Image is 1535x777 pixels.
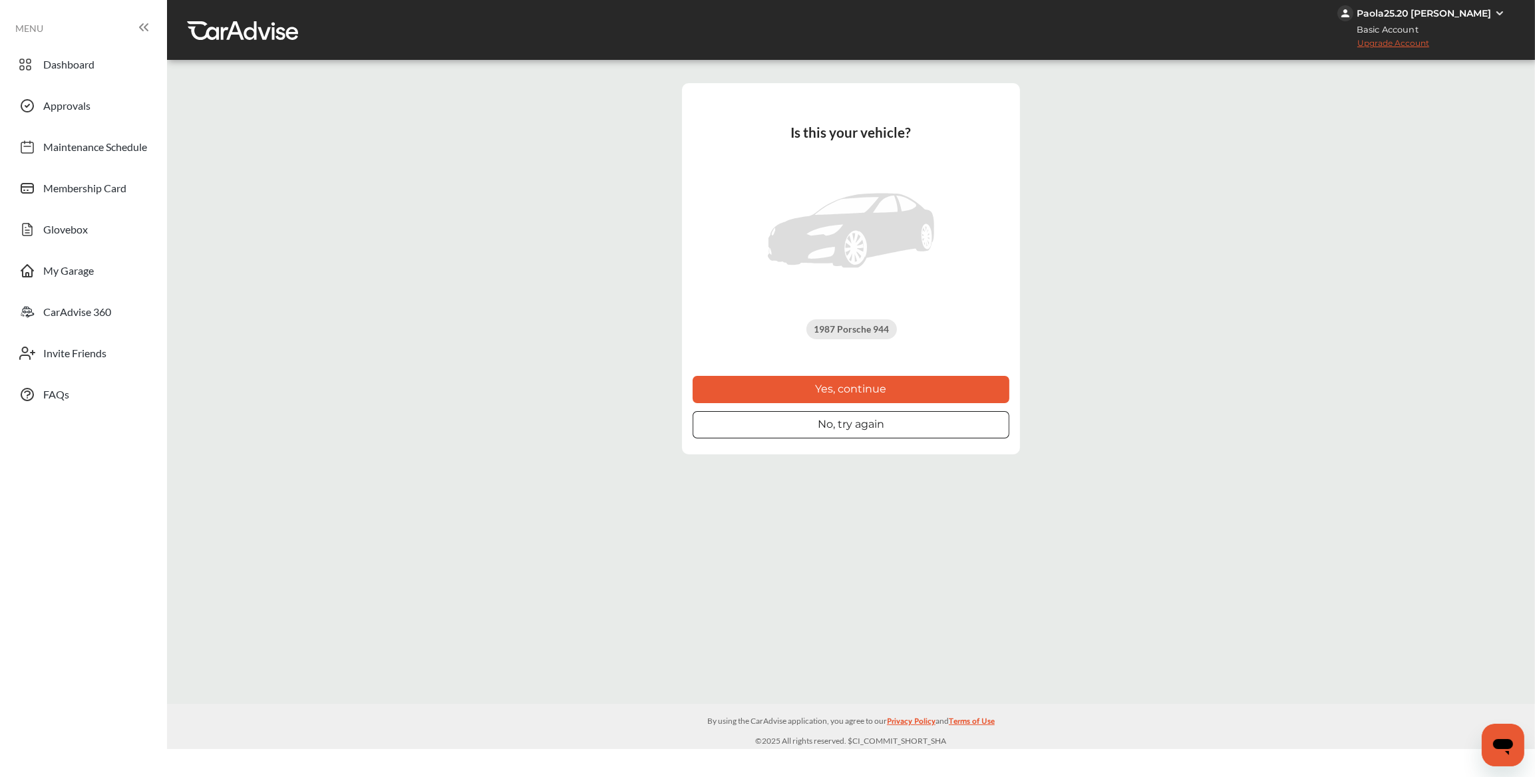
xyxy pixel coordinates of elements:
[1482,724,1524,766] iframe: Button to launch messaging window
[12,377,154,412] a: FAQs
[1339,23,1429,37] span: Basic Account
[43,305,111,323] span: CarAdvise 360
[43,99,90,116] span: Approvals
[1494,8,1505,19] img: WGsFRI8htEPBVLJbROoPRyZpYNWhNONpIPPETTm6eUC0GeLEiAAAAAElFTkSuQmCC
[12,88,154,123] a: Approvals
[43,182,126,199] span: Membership Card
[12,336,154,371] a: Invite Friends
[43,388,69,405] span: FAQs
[768,168,934,293] img: placeholder_car.5a1ece94.svg
[949,715,995,734] a: Terms of Use
[43,264,94,281] span: My Garage
[1337,38,1429,55] span: Upgrade Account
[706,124,996,141] h3: Is this your vehicle?
[43,347,106,364] span: Invite Friends
[12,212,154,247] a: Glovebox
[12,130,154,164] a: Maintenance Schedule
[693,376,1009,403] button: Yes, continue
[43,140,147,158] span: Maintenance Schedule
[167,715,1535,728] p: By using the CarAdvise application, you agree to our and
[1357,7,1491,19] div: Paola25.20 [PERSON_NAME]
[43,223,88,240] span: Glovebox
[12,171,154,206] a: Membership Card
[167,704,1535,749] div: © 2025 All rights reserved.
[15,23,43,34] span: MENU
[693,411,1009,438] button: No, try again
[43,58,94,75] span: Dashboard
[12,295,154,329] a: CarAdvise 360
[1337,5,1353,21] img: jVpblrzwTbfkPYzPPzSLxeg0AAAAASUVORK5CYII=
[12,47,154,82] a: Dashboard
[887,715,936,734] a: Privacy Policy
[806,319,897,339] div: 1987 Porsche 944
[847,736,947,746] span: $CI_COMMIT_SHORT_SHA
[12,253,154,288] a: My Garage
